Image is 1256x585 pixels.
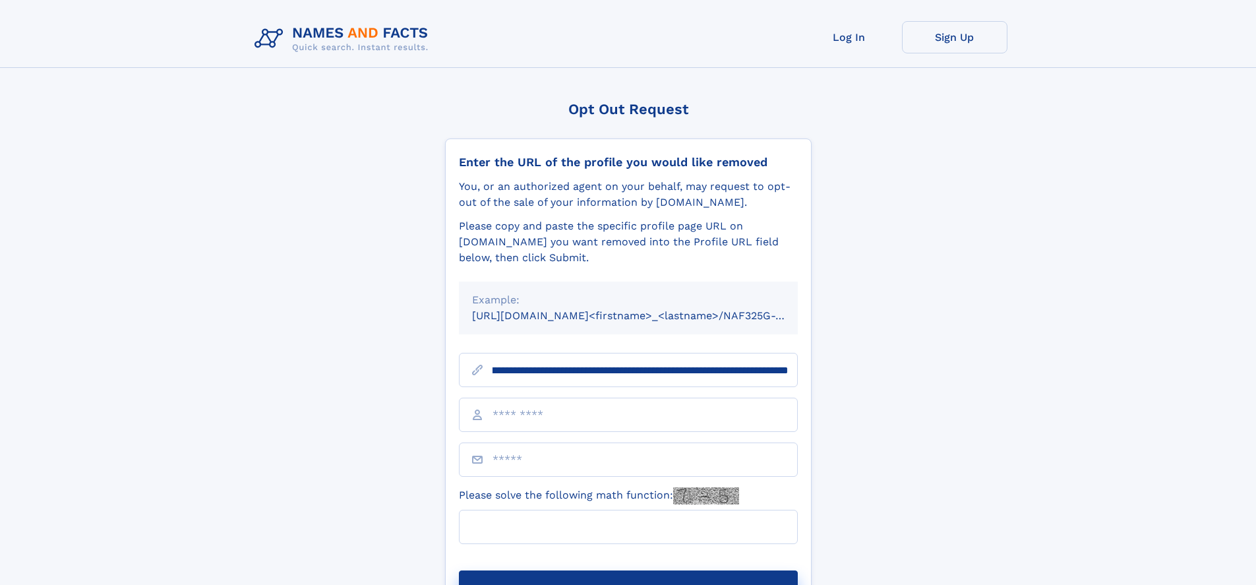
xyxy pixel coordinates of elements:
[249,21,439,57] img: Logo Names and Facts
[445,101,812,117] div: Opt Out Request
[459,179,798,210] div: You, or an authorized agent on your behalf, may request to opt-out of the sale of your informatio...
[459,218,798,266] div: Please copy and paste the specific profile page URL on [DOMAIN_NAME] you want removed into the Pr...
[796,21,902,53] a: Log In
[472,309,823,322] small: [URL][DOMAIN_NAME]<firstname>_<lastname>/NAF325G-xxxxxxxx
[472,292,785,308] div: Example:
[902,21,1007,53] a: Sign Up
[459,155,798,169] div: Enter the URL of the profile you would like removed
[459,487,739,505] label: Please solve the following math function:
